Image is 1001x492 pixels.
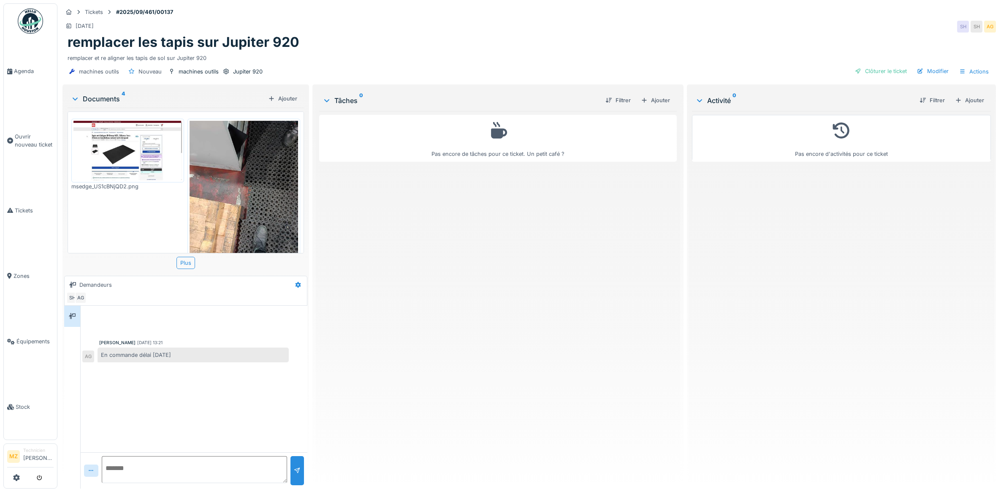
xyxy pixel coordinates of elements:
[71,94,265,104] div: Documents
[76,22,94,30] div: [DATE]
[68,34,299,50] h1: remplacer les tapis sur Jupiter 920
[138,68,162,76] div: Nouveau
[16,403,54,411] span: Stock
[4,178,57,243] a: Tickets
[15,133,54,149] span: Ouvrir nouveau ticket
[85,8,103,16] div: Tickets
[79,281,112,289] div: Demandeurs
[16,337,54,345] span: Équipements
[7,447,54,468] a: MZ Technicien[PERSON_NAME]
[732,95,736,106] sup: 0
[14,272,54,280] span: Zones
[916,95,948,106] div: Filtrer
[176,257,195,269] div: Plus
[113,8,176,16] strong: #2025/09/461/00137
[23,447,54,465] li: [PERSON_NAME]
[23,447,54,454] div: Technicien
[4,309,57,374] a: Équipements
[697,119,985,158] div: Pas encore d'activités pour ce ticket
[984,21,996,33] div: AG
[79,68,119,76] div: machines outils
[914,65,952,77] div: Modifier
[66,292,78,304] div: SH
[4,104,57,177] a: Ouvrir nouveau ticket
[122,94,125,104] sup: 4
[323,95,599,106] div: Tâches
[852,65,910,77] div: Clôturer le ticket
[18,8,43,34] img: Badge_color-CXgf-gQk.svg
[4,374,57,440] a: Stock
[98,348,289,362] div: En commande délai [DATE]
[14,67,54,75] span: Agenda
[952,95,987,106] div: Ajouter
[971,21,982,33] div: SH
[7,450,20,463] li: MZ
[71,182,184,190] div: msedge_US1cBNjQD2.png
[15,207,54,215] span: Tickets
[75,292,87,304] div: AG
[137,340,163,346] div: [DATE] 13:21
[602,95,634,106] div: Filtrer
[265,93,301,104] div: Ajouter
[637,95,673,106] div: Ajouter
[4,243,57,309] a: Zones
[179,68,219,76] div: machines outils
[99,340,136,346] div: [PERSON_NAME]
[325,119,672,158] div: Pas encore de tâches pour ce ticket. Un petit café ?
[233,68,263,76] div: Jupiter 920
[957,21,969,33] div: SH
[82,351,94,362] div: AG
[4,38,57,104] a: Agenda
[190,121,298,265] img: siocfasdm7exkxjil4z8jshmuywv
[359,95,363,106] sup: 0
[73,121,182,180] img: r67k0k7cu5p8plprqattc4csoe5q
[695,95,913,106] div: Activité
[68,51,991,62] div: remplacer et re aligner les tapis de sol sur Jupiter 920
[955,65,993,78] div: Actions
